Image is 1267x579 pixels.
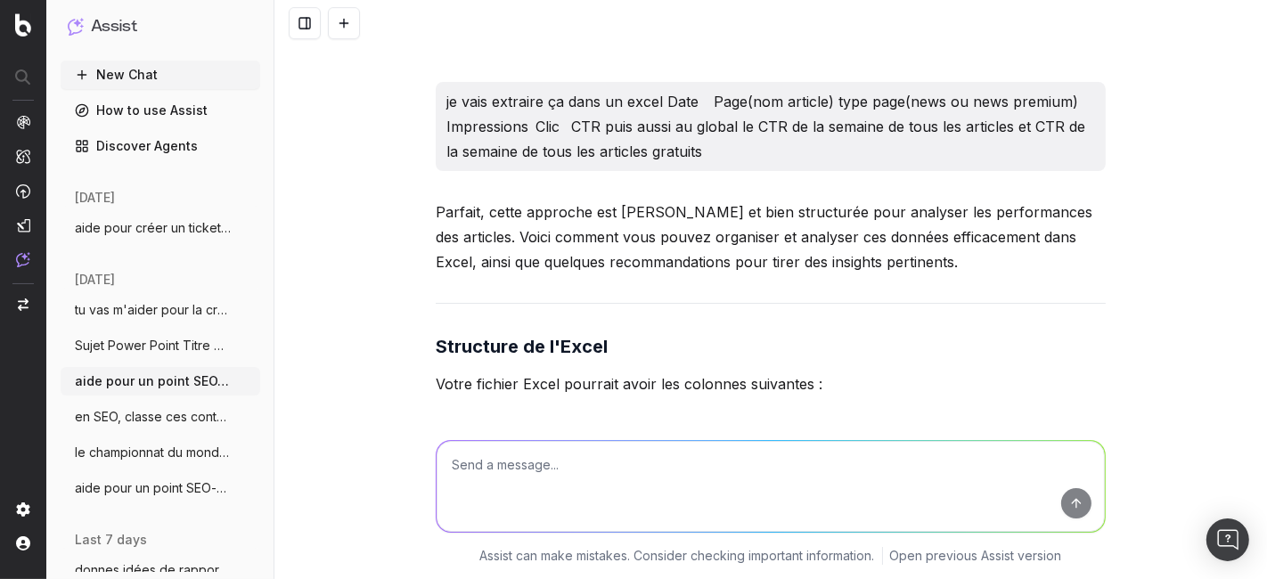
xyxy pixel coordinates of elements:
[61,367,260,396] button: aide pour un point SEO/Data, on va trait
[16,183,30,199] img: Activation
[61,296,260,324] button: tu vas m'aider pour la création de [PERSON_NAME]
[75,444,232,461] span: le championnat du monde masculin de vole
[75,561,232,579] span: donnes idées de rapport pour optimiser l
[436,371,1106,396] p: Votre fichier Excel pourrait avoir les colonnes suivantes :
[16,218,30,232] img: Studio
[16,502,30,517] img: Setting
[436,200,1106,274] p: Parfait, cette approche est [PERSON_NAME] et bien structurée pour analyser les performances des a...
[1206,518,1249,561] div: Open Intercom Messenger
[480,547,875,565] p: Assist can make mistakes. Consider checking important information.
[61,474,260,502] button: aide pour un point SEO-date, je vais te
[18,298,29,311] img: Switch project
[68,14,253,39] button: Assist
[890,547,1062,565] a: Open previous Assist version
[75,271,115,289] span: [DATE]
[75,189,115,207] span: [DATE]
[436,336,608,357] strong: Structure de l'Excel
[16,115,30,129] img: Analytics
[61,438,260,467] button: le championnat du monde masculin de vole
[61,331,260,360] button: Sujet Power Point Titre Discover Aide-mo
[446,89,1095,164] p: je vais extraire ça dans un excel Date Page(nom article) type page(news ou news premium) Impressi...
[15,13,31,37] img: Botify logo
[68,18,84,35] img: Assist
[16,149,30,164] img: Intelligence
[75,337,232,355] span: Sujet Power Point Titre Discover Aide-mo
[61,403,260,431] button: en SEO, classe ces contenus en chaud fro
[16,536,30,550] img: My account
[75,219,232,237] span: aide pour créer un ticket : dans notre c
[75,531,147,549] span: last 7 days
[91,14,137,39] h1: Assist
[75,479,232,497] span: aide pour un point SEO-date, je vais te
[75,372,232,390] span: aide pour un point SEO/Data, on va trait
[75,301,232,319] span: tu vas m'aider pour la création de [PERSON_NAME]
[61,132,260,160] a: Discover Agents
[61,96,260,125] a: How to use Assist
[61,214,260,242] button: aide pour créer un ticket : dans notre c
[16,252,30,267] img: Assist
[61,61,260,89] button: New Chat
[75,408,232,426] span: en SEO, classe ces contenus en chaud fro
